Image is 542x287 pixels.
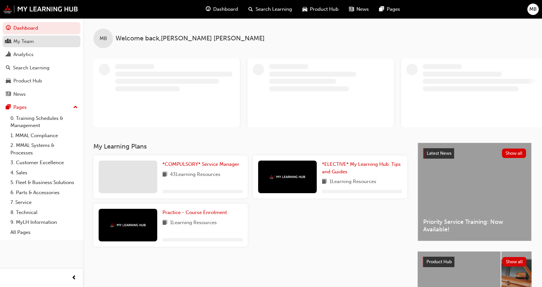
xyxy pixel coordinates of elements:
[3,88,80,100] a: News
[6,65,10,71] span: search-icon
[13,64,49,72] div: Search Learning
[3,22,80,34] a: Dashboard
[344,3,374,16] a: news-iconNews
[3,75,80,87] a: Product Hub
[302,5,307,13] span: car-icon
[3,49,80,61] a: Analytics
[8,140,80,158] a: 2. MMAL Systems & Processes
[310,6,339,13] span: Product Hub
[72,274,76,282] span: prev-icon
[3,101,80,113] button: Pages
[6,105,11,110] span: pages-icon
[502,149,526,158] button: Show all
[349,5,354,13] span: news-icon
[243,3,297,16] a: search-iconSearch Learning
[423,148,526,159] a: Latest NewsShow all
[8,113,80,131] a: 0. Training Schedules & Management
[423,257,526,267] a: Product HubShow all
[502,257,527,266] button: Show all
[213,6,238,13] span: Dashboard
[322,161,402,175] a: *ELECTIVE* My Learning Hub: Tips and Guides
[329,178,376,186] span: 1 Learning Resources
[93,143,407,150] h3: My Learning Plans
[248,5,253,13] span: search-icon
[170,171,220,179] span: 43 Learning Resources
[6,52,11,58] span: chart-icon
[162,161,239,167] span: *COMPULSORY* Service Manager
[170,219,217,227] span: 1 Learning Resources
[206,5,211,13] span: guage-icon
[162,161,242,168] a: *COMPULSORY* Service Manager
[322,161,401,175] span: *ELECTIVE* My Learning Hub: Tips and Guides
[3,5,78,13] img: mmal
[162,209,229,216] a: Practice - Course Enrolment
[8,131,80,141] a: 1. MMAL Compliance
[6,39,11,45] span: people-icon
[110,223,146,227] img: mmal
[162,219,167,227] span: book-icon
[162,171,167,179] span: book-icon
[116,35,265,42] span: Welcome back , [PERSON_NAME] [PERSON_NAME]
[201,3,243,16] a: guage-iconDashboard
[379,5,384,13] span: pages-icon
[3,36,80,48] a: My Team
[8,178,80,188] a: 5. Fleet & Business Solutions
[13,91,26,98] div: News
[8,217,80,227] a: 9. MyLH Information
[374,3,405,16] a: pages-iconPages
[256,6,292,13] span: Search Learning
[322,178,327,186] span: book-icon
[3,21,80,101] button: DashboardMy TeamAnalyticsSearch LearningProduct HubNews
[13,104,27,111] div: Pages
[13,77,42,85] div: Product Hub
[8,158,80,168] a: 3. Customer Excellence
[270,175,305,179] img: mmal
[356,6,369,13] span: News
[418,143,532,241] a: Latest NewsShow allPriority Service Training: Now Available!
[3,62,80,74] a: Search Learning
[8,168,80,178] a: 4. Sales
[427,151,452,156] span: Latest News
[6,25,11,31] span: guage-icon
[527,4,539,15] button: MB
[162,209,227,215] span: Practice - Course Enrolment
[13,38,34,45] div: My Team
[13,51,34,58] div: Analytics
[423,218,526,233] span: Priority Service Training: Now Available!
[73,103,78,112] span: up-icon
[297,3,344,16] a: car-iconProduct Hub
[426,259,452,265] span: Product Hub
[8,208,80,218] a: 8. Technical
[8,197,80,208] a: 7. Service
[100,35,107,42] span: MB
[387,6,400,13] span: Pages
[8,227,80,237] a: All Pages
[6,78,11,84] span: car-icon
[6,92,11,97] span: news-icon
[8,188,80,198] a: 6. Parts & Accessories
[529,6,537,13] span: MB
